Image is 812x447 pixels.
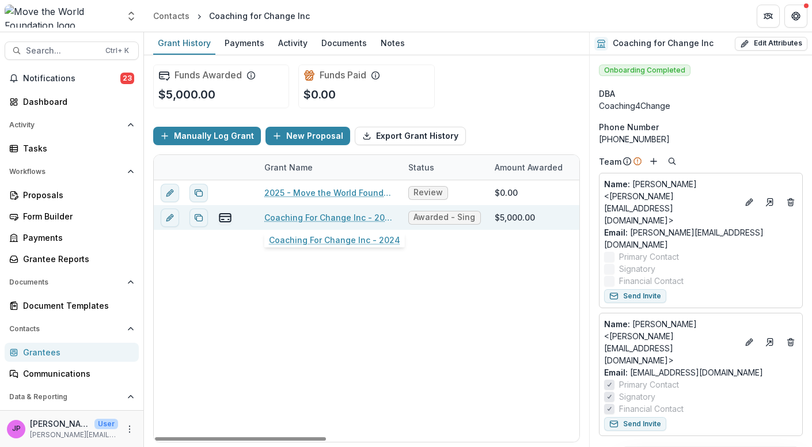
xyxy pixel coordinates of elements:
[613,39,714,48] h2: Coaching for Change Inc
[274,32,312,55] a: Activity
[103,44,131,57] div: Ctrl + K
[149,7,194,24] a: Contacts
[5,207,139,226] a: Form Builder
[604,228,628,237] span: Email:
[665,154,679,168] button: Search
[604,368,628,377] span: Email:
[413,188,443,198] span: Review
[123,5,139,28] button: Open entity switcher
[574,161,628,173] div: Start Date
[401,155,488,180] div: Status
[495,211,535,223] div: $5,000.00
[599,121,659,133] span: Phone Number
[5,162,139,181] button: Open Workflows
[5,139,139,158] a: Tasks
[26,46,98,56] span: Search...
[23,253,130,265] div: Grantee Reports
[94,419,118,429] p: User
[5,249,139,268] a: Grantee Reports
[23,96,130,108] div: Dashboard
[619,391,655,403] span: Signatory
[123,422,136,436] button: More
[604,319,630,329] span: Name :
[5,388,139,406] button: Open Data & Reporting
[784,335,798,349] button: Deletes
[23,368,130,380] div: Communications
[5,116,139,134] button: Open Activity
[153,32,215,55] a: Grant History
[274,35,312,51] div: Activity
[761,333,779,351] a: Go to contact
[5,185,139,204] a: Proposals
[5,343,139,362] a: Grantees
[604,178,738,226] p: [PERSON_NAME] <[PERSON_NAME][EMAIL_ADDRESS][DOMAIN_NAME]>
[23,142,130,154] div: Tasks
[12,425,21,433] div: Jill Pappas
[735,37,807,51] button: Edit Attributes
[264,211,394,223] a: Coaching For Change Inc - 2024
[574,155,661,180] div: Start Date
[619,275,684,287] span: Financial Contact
[9,121,123,129] span: Activity
[257,155,401,180] div: Grant Name
[355,127,466,145] button: Export Grant History
[189,184,208,202] button: Duplicate proposal
[599,133,803,145] div: [PHONE_NUMBER]
[599,100,803,112] div: Coaching4Change
[209,10,310,22] div: Coaching for Change Inc
[619,251,679,263] span: Primary Contact
[23,346,130,358] div: Grantees
[264,187,394,199] a: 2025 - Move the World Foundation - 2025 Grant Interest Form
[619,403,684,415] span: Financial Contact
[488,161,570,173] div: Amount Awarded
[120,73,134,84] span: 23
[5,320,139,338] button: Open Contacts
[220,35,269,51] div: Payments
[30,430,118,440] p: [PERSON_NAME][EMAIL_ADDRESS][DOMAIN_NAME]
[413,213,476,222] span: Awarded - Single Year
[5,92,139,111] a: Dashboard
[153,127,261,145] button: Manually Log Grant
[604,318,738,366] p: [PERSON_NAME] <[PERSON_NAME][EMAIL_ADDRESS][DOMAIN_NAME]>
[189,209,208,227] button: Duplicate proposal
[5,364,139,383] a: Communications
[265,127,350,145] button: New Proposal
[9,393,123,401] span: Data & Reporting
[599,156,621,168] p: Team
[761,193,779,211] a: Go to contact
[23,232,130,244] div: Payments
[23,300,130,312] div: Document Templates
[376,32,409,55] a: Notes
[604,226,798,251] a: Email: [PERSON_NAME][EMAIL_ADDRESS][DOMAIN_NAME]
[5,41,139,60] button: Search...
[218,211,232,225] button: view-payments
[158,86,215,103] p: $5,000.00
[5,228,139,247] a: Payments
[303,86,336,103] p: $0.00
[488,155,574,180] div: Amount Awarded
[23,189,130,201] div: Proposals
[495,187,518,199] div: $0.00
[9,325,123,333] span: Contacts
[174,70,242,81] h2: Funds Awarded
[647,154,661,168] button: Add
[153,35,215,51] div: Grant History
[784,195,798,209] button: Deletes
[320,70,366,81] h2: Funds Paid
[599,65,690,76] span: Onboarding Completed
[604,179,630,189] span: Name :
[376,35,409,51] div: Notes
[9,278,123,286] span: Documents
[604,178,738,226] a: Name: [PERSON_NAME] <[PERSON_NAME][EMAIL_ADDRESS][DOMAIN_NAME]>
[742,195,756,209] button: Edit
[619,378,679,391] span: Primary Contact
[149,7,314,24] nav: breadcrumb
[153,10,189,22] div: Contacts
[5,296,139,315] a: Document Templates
[220,32,269,55] a: Payments
[317,32,371,55] a: Documents
[317,35,371,51] div: Documents
[5,273,139,291] button: Open Documents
